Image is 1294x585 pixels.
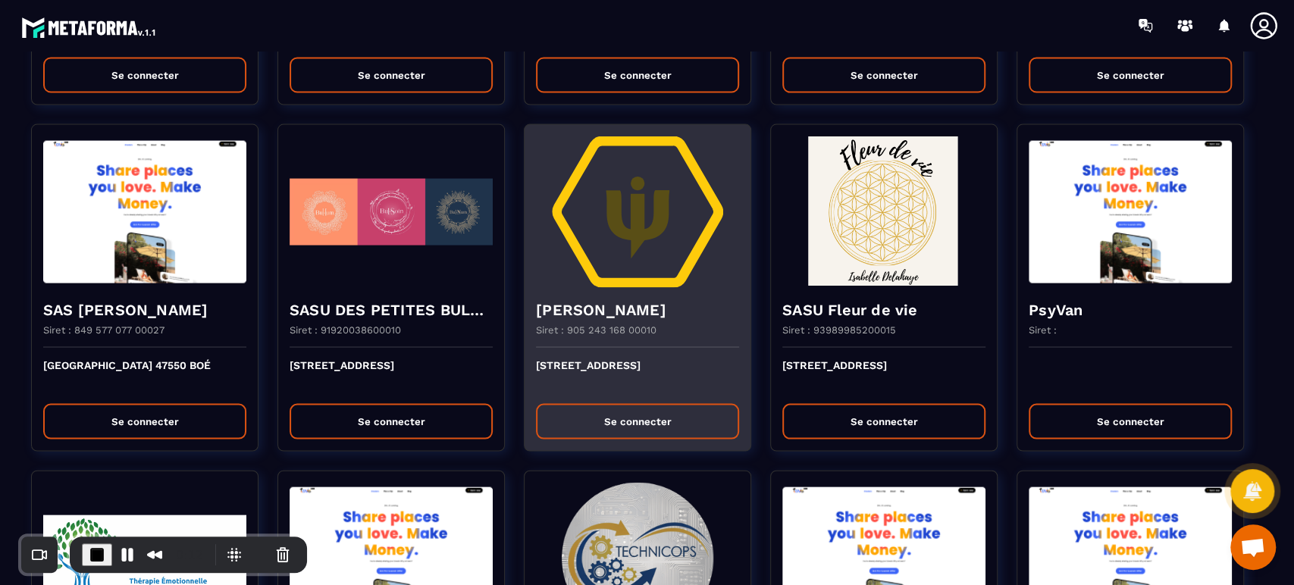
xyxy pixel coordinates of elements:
[290,58,493,93] button: Se connecter
[1230,524,1276,570] div: Ouvrir le chat
[43,58,246,93] button: Se connecter
[536,136,739,288] img: funnel-background
[782,136,985,288] img: funnel-background
[1029,404,1232,440] button: Se connecter
[782,58,985,93] button: Se connecter
[1029,324,1057,336] p: Siret :
[290,324,401,336] p: Siret : 91920038600010
[782,404,985,440] button: Se connecter
[43,136,246,288] img: funnel-background
[1029,136,1232,288] img: funnel-background
[290,136,493,288] img: funnel-background
[43,404,246,440] button: Se connecter
[782,299,985,321] h4: SASU Fleur de vie
[43,324,164,336] p: Siret : 849 577 077 00027
[1029,299,1232,321] h4: PsyVan
[782,324,896,336] p: Siret : 93989985200015
[536,359,739,393] p: [STREET_ADDRESS]
[43,359,246,393] p: [GEOGRAPHIC_DATA] 47550 BOÉ
[290,404,493,440] button: Se connecter
[290,359,493,393] p: [STREET_ADDRESS]
[536,404,739,440] button: Se connecter
[43,299,246,321] h4: SAS [PERSON_NAME]
[536,58,739,93] button: Se connecter
[782,359,985,393] p: [STREET_ADDRESS]
[1029,58,1232,93] button: Se connecter
[536,324,656,336] p: Siret : 905 243 168 00010
[21,14,158,41] img: logo
[290,299,493,321] h4: SASU DES PETITES BULLES
[536,299,739,321] h4: [PERSON_NAME]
